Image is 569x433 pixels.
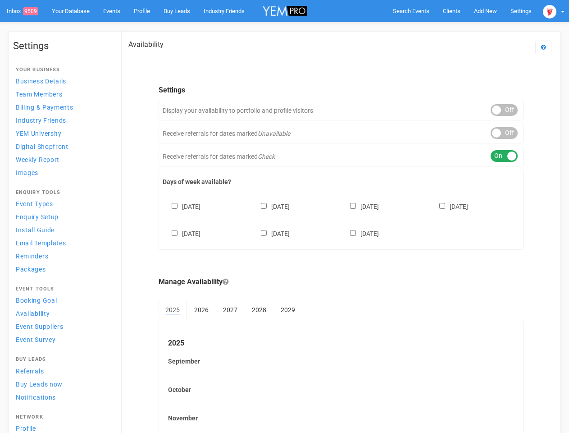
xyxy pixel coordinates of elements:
a: Availability [13,307,112,319]
legend: Manage Availability [159,277,523,287]
a: Enquiry Setup [13,211,112,223]
legend: Settings [159,85,523,96]
a: Reminders [13,250,112,262]
input: [DATE] [350,203,356,209]
div: Receive referrals for dates marked [159,123,523,143]
h2: Availability [128,41,164,49]
a: 2028 [245,301,273,319]
span: Add New [474,8,497,14]
span: YEM University [16,130,62,137]
em: Check [258,153,275,160]
a: Notifications [13,391,112,403]
label: [DATE] [252,228,290,238]
label: [DATE] [252,201,290,211]
h1: Settings [13,41,112,51]
a: Event Suppliers [13,320,112,332]
label: September [168,357,514,366]
h4: Network [16,415,109,420]
label: [DATE] [430,201,468,211]
a: 2027 [216,301,244,319]
span: Billing & Payments [16,104,73,111]
span: Team Members [16,91,62,98]
a: Install Guide [13,224,112,236]
h4: Your Business [16,67,109,73]
span: Business Details [16,78,66,85]
legend: 2025 [168,338,514,349]
a: Event Types [13,198,112,210]
input: [DATE] [439,203,445,209]
h4: Buy Leads [16,357,109,362]
em: Unavailable [258,130,290,137]
div: Receive referrals for dates marked [159,146,523,166]
a: Billing & Payments [13,101,112,113]
input: [DATE] [350,230,356,236]
div: Display your availability to portfolio and profile visitors [159,100,523,120]
a: YEM University [13,127,112,139]
span: Install Guide [16,226,55,234]
label: [DATE] [341,228,379,238]
span: Availability [16,310,50,317]
label: October [168,385,514,394]
input: [DATE] [172,230,178,236]
span: Enquiry Setup [16,213,59,221]
span: Clients [443,8,460,14]
a: 2025 [159,301,187,320]
span: 9509 [23,7,38,15]
a: Referrals [13,365,112,377]
a: Booking Goal [13,294,112,306]
input: [DATE] [172,203,178,209]
span: Reminders [16,253,48,260]
span: Weekly Report [16,156,59,163]
a: Email Templates [13,237,112,249]
span: Digital Shopfront [16,143,68,150]
a: Packages [13,263,112,275]
label: [DATE] [163,228,200,238]
a: 2026 [187,301,215,319]
span: Images [16,169,38,176]
span: Booking Goal [16,297,57,304]
label: November [168,414,514,423]
label: Days of week available? [163,177,519,186]
a: Team Members [13,88,112,100]
span: Search Events [393,8,429,14]
a: Digital Shopfront [13,140,112,152]
span: Packages [16,266,46,273]
span: Event Suppliers [16,323,64,330]
span: Email Templates [16,240,66,247]
a: Buy Leads now [13,378,112,390]
h4: Event Tools [16,286,109,292]
a: Images [13,166,112,179]
img: open-uri20250107-2-1pbi2ie [543,5,556,18]
span: Event Types [16,200,53,207]
a: Event Survey [13,333,112,345]
span: Event Survey [16,336,55,343]
input: [DATE] [261,203,267,209]
a: 2029 [274,301,302,319]
span: Notifications [16,394,56,401]
a: Business Details [13,75,112,87]
a: Industry Friends [13,114,112,126]
label: [DATE] [163,201,200,211]
input: [DATE] [261,230,267,236]
label: [DATE] [341,201,379,211]
a: Weekly Report [13,153,112,166]
h4: Enquiry Tools [16,190,109,195]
